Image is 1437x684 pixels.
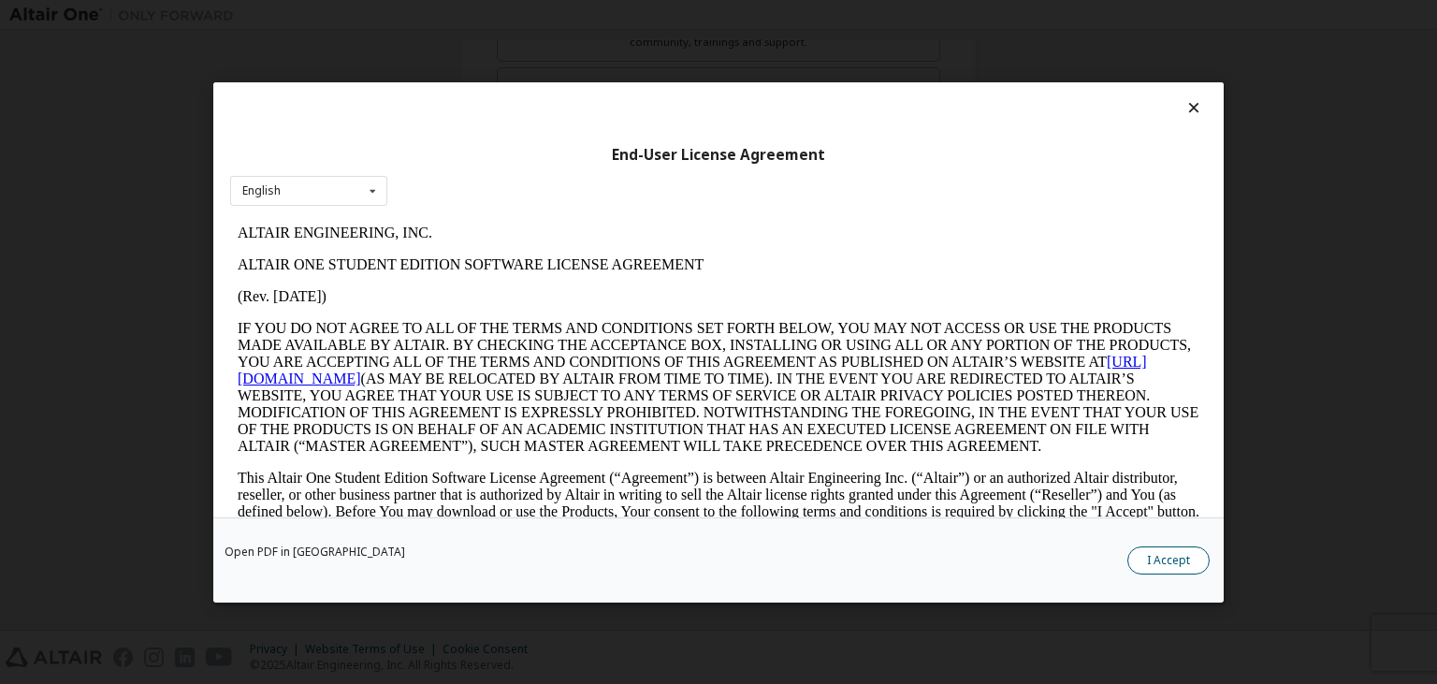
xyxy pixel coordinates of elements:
p: This Altair One Student Edition Software License Agreement (“Agreement”) is between Altair Engine... [7,253,969,320]
div: End-User License Agreement [230,145,1207,164]
p: ALTAIR ONE STUDENT EDITION SOFTWARE LICENSE AGREEMENT [7,39,969,56]
p: IF YOU DO NOT AGREE TO ALL OF THE TERMS AND CONDITIONS SET FORTH BELOW, YOU MAY NOT ACCESS OR USE... [7,103,969,238]
a: [URL][DOMAIN_NAME] [7,137,917,169]
p: ALTAIR ENGINEERING, INC. [7,7,969,24]
p: (Rev. [DATE]) [7,71,969,88]
a: Open PDF in [GEOGRAPHIC_DATA] [225,546,405,557]
button: I Accept [1127,546,1210,574]
div: English [242,185,281,196]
